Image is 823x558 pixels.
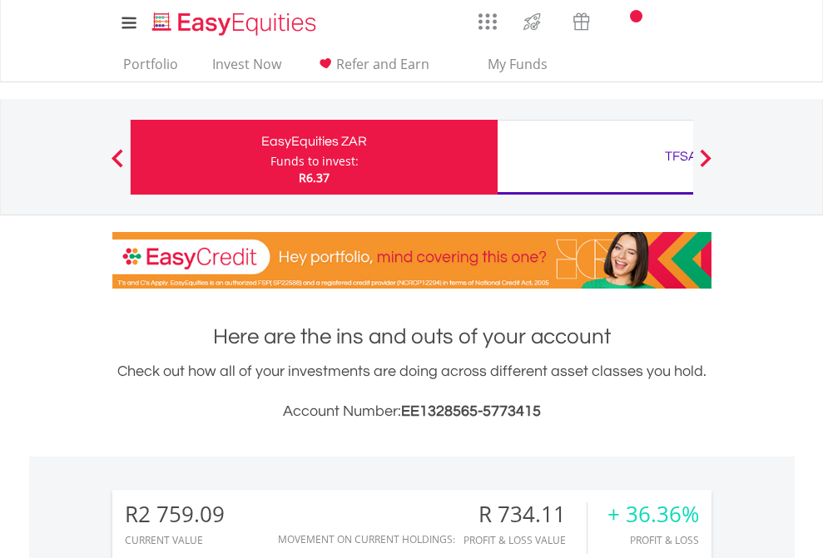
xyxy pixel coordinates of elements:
div: Check out how all of your investments are doing across different asset classes you hold. [112,360,711,423]
div: Movement on Current Holdings: [278,534,455,545]
div: Profit & Loss [607,535,699,546]
a: Portfolio [117,56,185,81]
span: Refer and Earn [336,55,429,73]
span: R6.37 [299,170,330,185]
div: Funds to invest: [270,153,359,170]
a: AppsGrid [468,4,508,31]
a: Invest Now [206,56,288,81]
img: EasyEquities_Logo.png [149,10,323,37]
a: FAQ's and Support [648,4,691,37]
div: EasyEquities ZAR [141,130,488,153]
div: CURRENT VALUE [125,535,225,546]
h3: Account Number: [112,400,711,423]
img: EasyCredit Promotion Banner [112,232,711,289]
img: grid-menu-icon.svg [478,12,497,31]
img: vouchers-v2.svg [568,8,595,35]
a: Vouchers [557,4,606,35]
button: Next [689,157,722,174]
a: My Profile [691,4,733,41]
a: Refer and Earn [309,56,436,81]
div: R 734.11 [464,502,587,526]
div: R2 759.09 [125,502,225,526]
button: Previous [101,157,134,174]
a: Notifications [606,4,648,37]
img: thrive-v2.svg [518,8,546,35]
span: My Funds [464,53,573,75]
span: EE1328565-5773415 [401,403,541,419]
div: Profit & Loss Value [464,535,587,546]
h1: Here are the ins and outs of your account [112,322,711,352]
a: Home page [146,4,323,37]
div: + 36.36% [607,502,699,526]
